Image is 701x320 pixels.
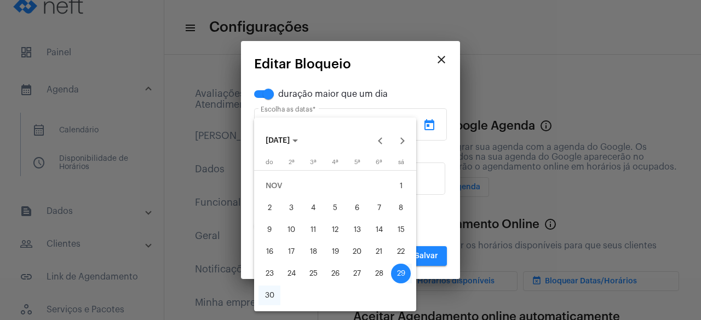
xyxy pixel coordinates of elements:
button: 11 de novembro de 2025 [302,219,324,241]
div: 6 [347,198,367,218]
div: 17 [281,242,301,261]
button: 3 de novembro de 2025 [280,197,302,219]
span: do [266,159,273,165]
div: 27 [347,264,367,283]
button: 26 de novembro de 2025 [324,263,346,284]
button: 15 de novembro de 2025 [390,219,412,241]
div: 15 [391,220,411,240]
button: 10 de novembro de 2025 [280,219,302,241]
button: 8 de novembro de 2025 [390,197,412,219]
button: 22 de novembro de 2025 [390,241,412,263]
div: 5 [325,198,345,218]
button: 23 de novembro de 2025 [258,263,280,284]
button: 20 de novembro de 2025 [346,241,368,263]
button: 6 de novembro de 2025 [346,197,368,219]
button: Choose month and year [257,130,307,152]
span: 3ª [310,159,317,165]
div: 7 [369,198,389,218]
div: 19 [325,242,345,261]
div: 21 [369,242,389,261]
button: 28 de novembro de 2025 [368,263,390,284]
button: 16 de novembro de 2025 [258,241,280,263]
button: 19 de novembro de 2025 [324,241,346,263]
div: 26 [325,264,345,283]
div: 18 [303,242,323,261]
div: 10 [281,220,301,240]
button: 25 de novembro de 2025 [302,263,324,284]
button: 24 de novembro de 2025 [280,263,302,284]
div: 14 [369,220,389,240]
span: 4ª [332,159,338,165]
div: 20 [347,242,367,261]
button: 7 de novembro de 2025 [368,197,390,219]
button: 21 de novembro de 2025 [368,241,390,263]
button: 17 de novembro de 2025 [280,241,302,263]
span: [DATE] [266,137,290,144]
button: 18 de novembro de 2025 [302,241,324,263]
td: NOV [258,175,390,197]
span: 2ª [289,159,295,165]
div: 22 [391,242,411,261]
span: 5ª [354,159,360,165]
button: Previous month [370,130,392,152]
button: 14 de novembro de 2025 [368,219,390,241]
button: 2 de novembro de 2025 [258,197,280,219]
div: 3 [281,198,301,218]
button: 29 de novembro de 2025 [390,263,412,284]
div: 11 [303,220,323,240]
button: 30 de novembro de 2025 [258,284,280,306]
div: 25 [303,264,323,283]
button: 4 de novembro de 2025 [302,197,324,219]
div: 23 [260,264,279,283]
div: 12 [325,220,345,240]
div: 13 [347,220,367,240]
button: 13 de novembro de 2025 [346,219,368,241]
button: 12 de novembro de 2025 [324,219,346,241]
button: 1 de novembro de 2025 [390,175,412,197]
div: 30 [260,286,279,305]
div: 4 [303,198,323,218]
div: 16 [260,242,279,261]
div: 8 [391,198,411,218]
div: 9 [260,220,279,240]
div: 29 [391,264,411,283]
button: 27 de novembro de 2025 [346,263,368,284]
button: Next month [392,130,413,152]
span: 6ª [376,159,382,165]
div: 24 [281,264,301,283]
span: sá [398,159,404,165]
div: 1 [391,176,411,196]
div: 28 [369,264,389,283]
button: 5 de novembro de 2025 [324,197,346,219]
button: 9 de novembro de 2025 [258,219,280,241]
div: 2 [260,198,279,218]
